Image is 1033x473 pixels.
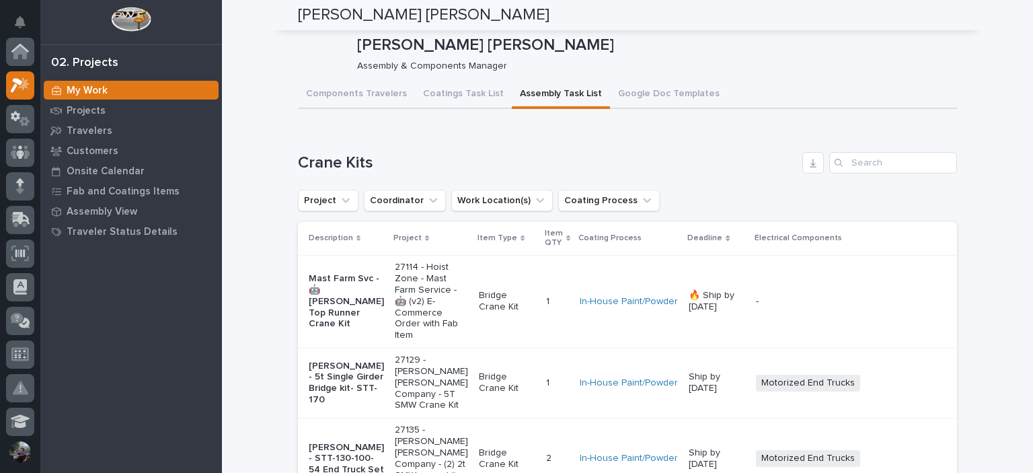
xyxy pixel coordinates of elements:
[309,273,384,330] p: Mast Farm Svc - 🤖 [PERSON_NAME] Top Runner Crane Kit
[393,231,422,246] p: Project
[756,375,860,392] span: Motorized End Trucks
[67,125,112,137] p: Travelers
[111,7,151,32] img: Workspace Logo
[545,226,563,251] p: Item QTY
[6,438,34,466] button: users-avatar
[479,447,535,470] p: Bridge Crane Kit
[756,450,860,467] span: Motorized End Trucks
[67,206,137,218] p: Assembly View
[40,120,222,141] a: Travelers
[415,81,512,109] button: Coatings Task List
[357,61,946,72] p: Assembly & Components Manager
[512,81,610,109] button: Assembly Task List
[357,36,952,55] p: [PERSON_NAME] [PERSON_NAME]
[40,221,222,242] a: Traveler Status Details
[40,161,222,181] a: Onsite Calendar
[546,293,552,307] p: 1
[298,190,358,211] button: Project
[298,153,797,173] h1: Crane Kits
[558,190,660,211] button: Coating Process
[40,181,222,201] a: Fab and Coatings Items
[477,231,517,246] p: Item Type
[580,296,678,307] a: In-House Paint/Powder
[40,201,222,221] a: Assembly View
[546,450,554,464] p: 2
[67,166,145,178] p: Onsite Calendar
[689,371,745,394] p: Ship by [DATE]
[580,377,678,389] a: In-House Paint/Powder
[687,231,722,246] p: Deadline
[67,105,106,117] p: Projects
[580,453,678,464] a: In-House Paint/Powder
[578,231,642,246] p: Coating Process
[40,100,222,120] a: Projects
[689,447,745,470] p: Ship by [DATE]
[546,375,552,389] p: 1
[309,361,384,406] p: [PERSON_NAME] - 5t Single Girder Bridge kit- STT-170
[51,56,118,71] div: 02. Projects
[829,152,957,174] input: Search
[395,262,468,341] p: 27114 - Hoist Zone - Mast Farm Service - 🤖 (v2) E-Commerce Order with Fab Item
[451,190,553,211] button: Work Location(s)
[67,186,180,198] p: Fab and Coatings Items
[755,231,842,246] p: Electrical Components
[689,290,745,313] p: 🔥 Ship by [DATE]
[610,81,728,109] button: Google Doc Templates
[40,141,222,161] a: Customers
[364,190,446,211] button: Coordinator
[298,5,549,25] h2: [PERSON_NAME] [PERSON_NAME]
[395,355,468,411] p: 27129 - [PERSON_NAME] [PERSON_NAME] Company - 5T SMW Crane Kit
[6,8,34,36] button: Notifications
[40,80,222,100] a: My Work
[479,290,535,313] p: Bridge Crane Kit
[298,81,415,109] button: Components Travelers
[17,16,34,38] div: Notifications
[756,296,991,307] p: -
[479,371,535,394] p: Bridge Crane Kit
[309,231,353,246] p: Description
[67,85,108,97] p: My Work
[67,226,178,238] p: Traveler Status Details
[67,145,118,157] p: Customers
